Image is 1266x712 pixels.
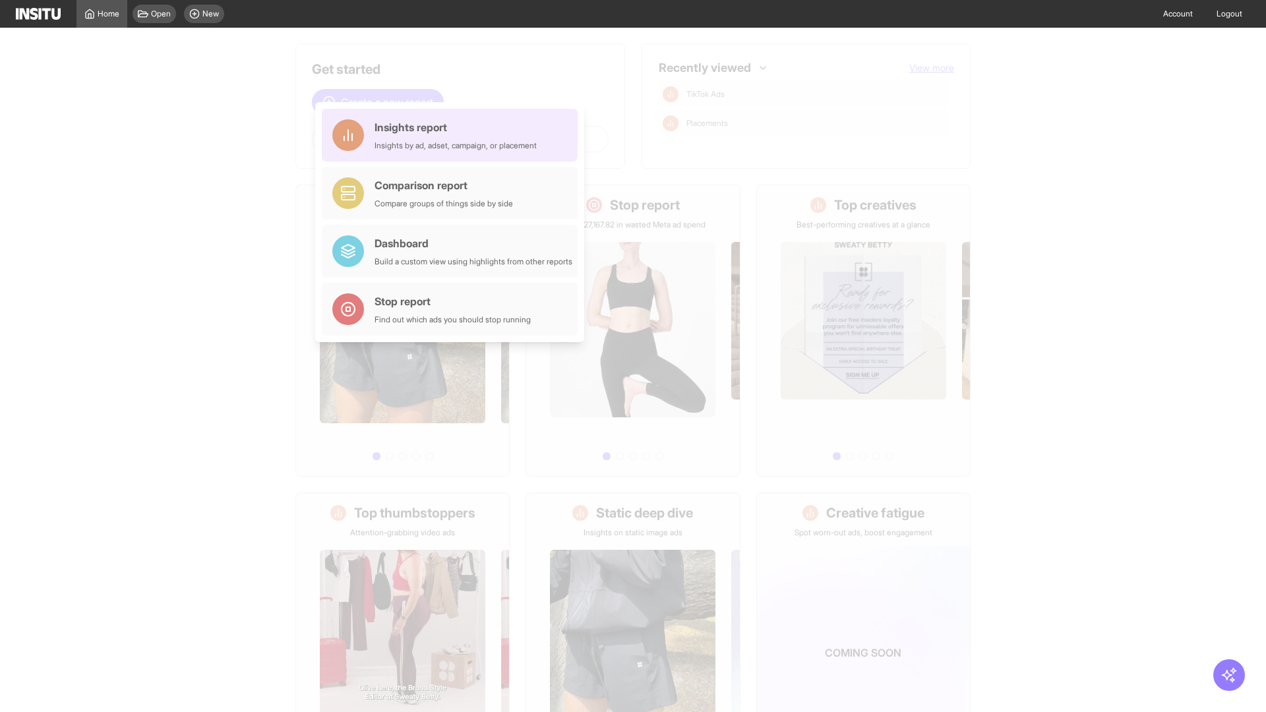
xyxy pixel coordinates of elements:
[375,293,531,309] div: Stop report
[375,256,572,267] div: Build a custom view using highlights from other reports
[375,140,537,151] div: Insights by ad, adset, campaign, or placement
[375,235,572,251] div: Dashboard
[375,314,531,325] div: Find out which ads you should stop running
[202,9,219,19] span: New
[16,8,61,20] img: Logo
[375,119,537,135] div: Insights report
[375,198,513,209] div: Compare groups of things side by side
[151,9,171,19] span: Open
[98,9,119,19] span: Home
[375,177,513,193] div: Comparison report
